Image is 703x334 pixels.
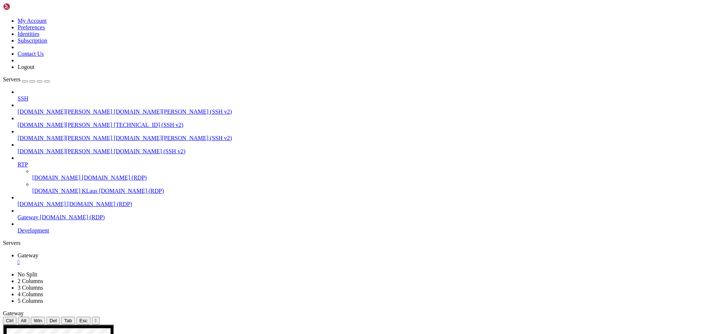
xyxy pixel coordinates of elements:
li: Development [18,221,700,234]
div: Servers [3,240,700,246]
span: Development [18,227,49,234]
li: [DOMAIN_NAME] KLaus [DOMAIN_NAME] (RDP) [32,181,700,194]
a: 3 Columns [18,285,43,291]
li: [DOMAIN_NAME][PERSON_NAME] [DOMAIN_NAME] (SSH v2) [18,142,700,155]
div:  [95,318,97,323]
li: [DOMAIN_NAME][PERSON_NAME] [DOMAIN_NAME][PERSON_NAME] (SSH v2) [18,102,700,115]
span: Servers [3,76,21,82]
button: Tab [61,317,75,324]
span: Ctrl [6,318,14,323]
a: 2 Columns [18,278,43,284]
li: SSH [18,89,700,102]
span: Esc [79,318,88,323]
span: [DOMAIN_NAME] [32,175,81,181]
a: Logout [18,64,34,70]
span: Gateway [18,252,38,258]
button: Ctrl [3,317,16,324]
button: Esc [77,317,90,324]
span: [DOMAIN_NAME] (RDP) [82,175,147,181]
span: Gateway [3,310,24,316]
span: [DOMAIN_NAME][PERSON_NAME] [18,148,112,154]
a: [DOMAIN_NAME] [DOMAIN_NAME] (RDP) [18,201,700,208]
span: SSH [18,95,28,102]
a: [DOMAIN_NAME] KLaus [DOMAIN_NAME] (RDP) [32,188,700,194]
li: [DOMAIN_NAME] [DOMAIN_NAME] (RDP) [32,168,700,181]
a: My Account [18,18,47,24]
a: Servers [3,76,50,82]
a: [DOMAIN_NAME][PERSON_NAME] [TECHNICAL_ID] (SSH v2) [18,122,700,128]
a: Subscription [18,37,47,44]
li: [DOMAIN_NAME][PERSON_NAME] [TECHNICAL_ID] (SSH v2) [18,115,700,128]
span: [DOMAIN_NAME] (RDP) [99,188,164,194]
li: Gateway [DOMAIN_NAME] (RDP) [18,208,700,221]
span: Del [49,318,57,323]
a: 5 Columns [18,298,43,304]
img: Shellngn [3,3,45,10]
button: Del [47,317,60,324]
a: SSH [18,95,700,102]
a: No Split [18,271,37,278]
span: [DOMAIN_NAME][PERSON_NAME] (SSH v2) [114,135,232,141]
span: [DOMAIN_NAME][PERSON_NAME] [18,135,112,141]
li: RTP [18,155,700,194]
a: 4 Columns [18,291,43,297]
a: Identities [18,31,40,37]
a: [DOMAIN_NAME][PERSON_NAME] [DOMAIN_NAME] (SSH v2) [18,148,700,155]
a: [DOMAIN_NAME][PERSON_NAME] [DOMAIN_NAME][PERSON_NAME] (SSH v2) [18,109,700,115]
span: Win [34,318,42,323]
span: [DOMAIN_NAME][PERSON_NAME] [18,109,112,115]
a: Gateway [18,252,700,265]
span: [DOMAIN_NAME][PERSON_NAME] [18,122,112,128]
span: [DOMAIN_NAME] [18,201,66,207]
li: [DOMAIN_NAME] [DOMAIN_NAME] (RDP) [18,194,700,208]
button: Alt [18,317,30,324]
a: Development [18,227,700,234]
a: RTP [18,161,700,168]
span: Tab [64,318,72,323]
span: [DOMAIN_NAME][PERSON_NAME] (SSH v2) [114,109,232,115]
li: [DOMAIN_NAME][PERSON_NAME] [DOMAIN_NAME][PERSON_NAME] (SSH v2) [18,128,700,142]
span: Alt [21,318,27,323]
button: Win [31,317,45,324]
span: [DOMAIN_NAME] KLaus [32,188,97,194]
span: RTP [18,161,28,168]
span: [DOMAIN_NAME] (RDP) [67,201,132,207]
span: [TECHNICAL_ID] (SSH v2) [114,122,183,128]
a: Gateway [DOMAIN_NAME] (RDP) [18,214,700,221]
a: Preferences [18,24,45,30]
span: [DOMAIN_NAME] (RDP) [40,214,105,220]
button:  [92,317,100,324]
a: Contact Us [18,51,44,57]
a: [DOMAIN_NAME][PERSON_NAME] [DOMAIN_NAME][PERSON_NAME] (SSH v2) [18,135,700,142]
a:  [18,259,700,265]
span: [DOMAIN_NAME] (SSH v2) [114,148,186,154]
span: Gateway [18,214,38,220]
a: [DOMAIN_NAME] [DOMAIN_NAME] (RDP) [32,175,700,181]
